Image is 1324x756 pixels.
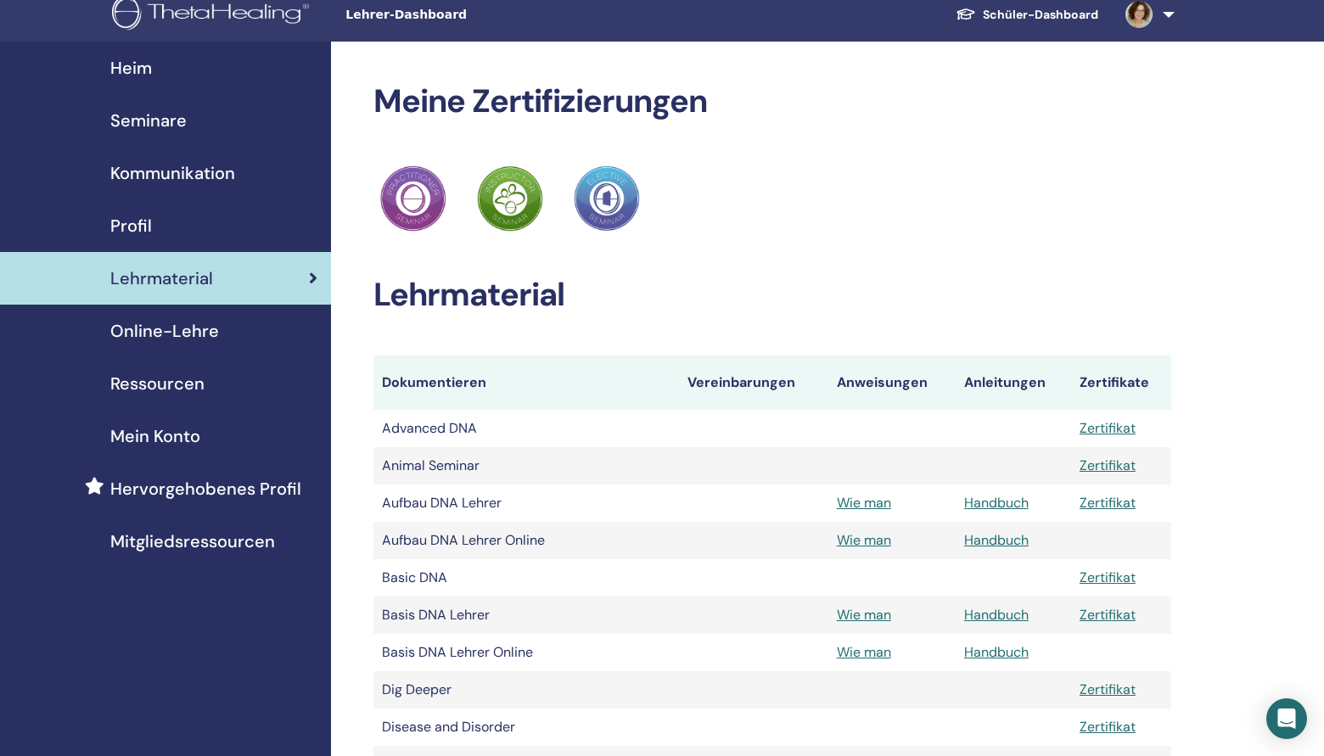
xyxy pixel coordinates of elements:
[373,522,679,559] td: Aufbau DNA Lehrer Online
[110,371,205,396] span: Ressourcen
[964,531,1029,549] a: Handbuch
[373,708,679,746] td: Disease and Disorder
[1080,680,1136,698] a: Zertifikat
[964,606,1029,624] a: Handbuch
[837,606,891,624] a: Wie man
[837,643,891,661] a: Wie man
[1080,494,1136,512] a: Zertifikat
[110,160,235,186] span: Kommunikation
[373,671,679,708] td: Dig Deeper
[956,356,1071,410] th: Anleitungen
[1266,698,1307,739] div: Open Intercom Messenger
[373,634,679,671] td: Basis DNA Lehrer Online
[373,276,1171,315] h2: Lehrmaterial
[837,531,891,549] a: Wie man
[373,356,679,410] th: Dokumentieren
[1080,568,1136,586] a: Zertifikat
[837,494,891,512] a: Wie man
[110,108,187,133] span: Seminare
[956,7,976,21] img: graduation-cap-white.svg
[1125,1,1153,28] img: default.jpg
[345,6,600,24] span: Lehrer-Dashboard
[1080,419,1136,437] a: Zertifikat
[110,213,152,238] span: Profil
[373,410,679,447] td: Advanced DNA
[373,82,1171,121] h2: Meine Zertifizierungen
[679,356,828,410] th: Vereinbarungen
[110,318,219,344] span: Online-Lehre
[110,423,200,449] span: Mein Konto
[1080,718,1136,736] a: Zertifikat
[1071,356,1171,410] th: Zertifikate
[373,484,679,522] td: Aufbau DNA Lehrer
[373,559,679,596] td: Basic DNA
[964,643,1029,661] a: Handbuch
[477,165,543,232] img: Practitioner
[380,165,446,232] img: Practitioner
[373,447,679,484] td: Animal Seminar
[110,529,275,554] span: Mitgliedsressourcen
[110,266,213,291] span: Lehrmaterial
[1080,606,1136,624] a: Zertifikat
[373,596,679,634] td: Basis DNA Lehrer
[110,55,152,81] span: Heim
[828,356,956,410] th: Anweisungen
[110,476,301,501] span: Hervorgehobenes Profil
[574,165,640,232] img: Practitioner
[1080,456,1136,474] a: Zertifikat
[964,494,1029,512] a: Handbuch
